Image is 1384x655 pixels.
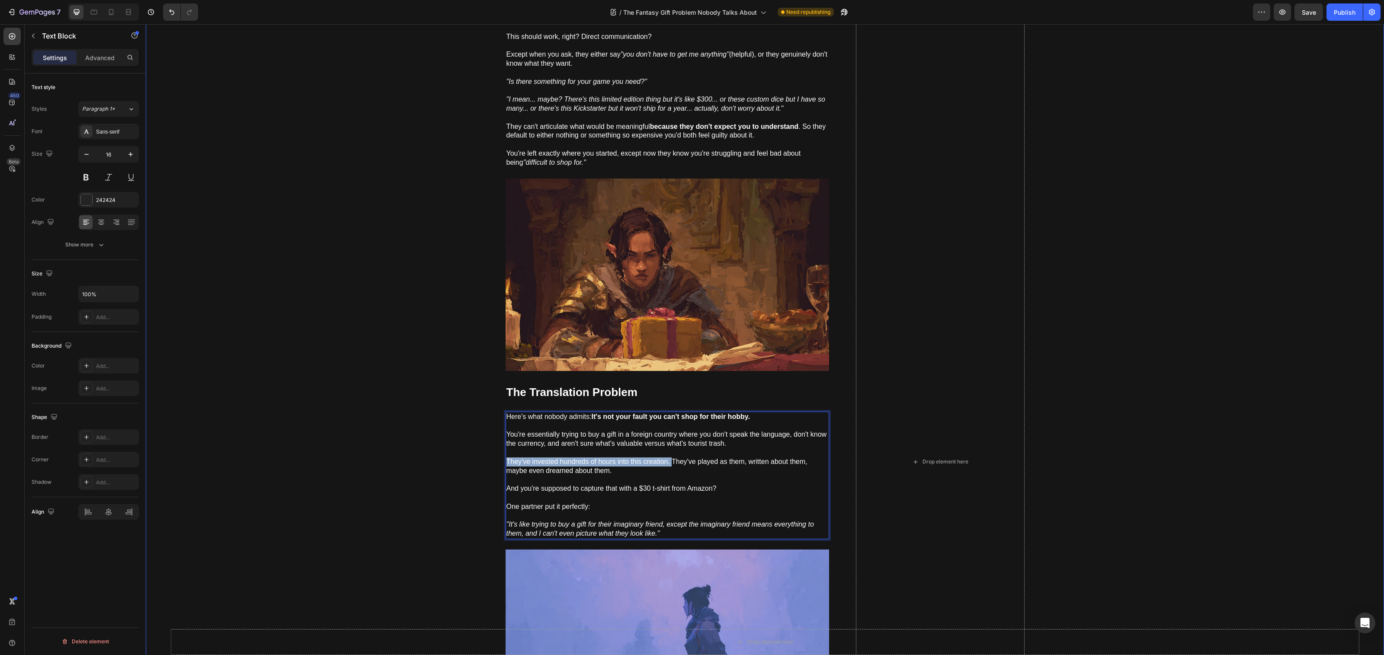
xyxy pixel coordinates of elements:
div: Background [32,340,74,352]
i: "difficult to shop for." [378,134,440,142]
div: Size [32,148,54,160]
button: Publish [1326,3,1363,21]
img: gempages_573182432874857697-4b746e8f-cf6e-40a4-b0a3-2cffd05121e8.webp [360,154,683,347]
span: Except when you ask, they either say (helpful), or they genuinely don't know what they want. [361,26,682,43]
div: Font [32,128,42,135]
p: Text Block [42,31,115,41]
p: Advanced [85,53,115,62]
button: Show more [32,237,139,252]
span: The Fantasy Gift Problem Nobody Talks About [623,8,757,17]
div: Rich Text Editor. Editing area: main [360,387,683,515]
iframe: Design area [146,24,1384,655]
div: Size [32,268,54,280]
i: "It's like trying to buy a gift for their imaginary friend, except the imaginary friend means eve... [361,496,668,513]
div: Padding [32,313,51,321]
div: Corner [32,456,49,463]
div: Width [32,290,46,298]
div: Styles [32,105,47,113]
strong: It's not your fault you can't shop for their hobby. [445,389,604,396]
span: You're left exactly where you started, except now they know you're struggling and feel bad about ... [361,125,655,142]
span: This should work, right? Direct communication? [361,9,506,16]
p: 7 [57,7,61,17]
button: Save [1294,3,1323,21]
span: / [619,8,622,17]
div: Add... [96,456,137,464]
span: Save [1302,9,1316,16]
span: And you're supposed to capture that with a $30 t-shirt from Amazon? [361,460,571,468]
span: You're essentially trying to buy a gift in a foreign country where you don't speak the language, ... [361,406,681,423]
div: Open Intercom Messenger [1355,613,1375,633]
div: Add... [96,385,137,393]
div: Drop element here [602,614,647,621]
i: "I mean... maybe? There's this limited edition thing but it's like $300... or these custom dice b... [361,71,680,88]
div: Align [32,217,56,228]
div: Shape [32,412,59,423]
div: Color [32,362,45,370]
button: 7 [3,3,64,21]
i: "you don't have to get me anything" [475,26,583,34]
div: Sans-serif [96,128,137,136]
p: Settings [43,53,67,62]
button: Delete element [32,635,139,649]
i: "Is there something for your game you need?" [361,54,501,61]
button: Paragraph 1* [78,101,139,117]
div: Add... [96,362,137,370]
div: Undo/Redo [163,3,198,21]
div: Align [32,506,56,518]
div: Publish [1334,8,1355,17]
span: They can't articulate what would be meaningful . So they default to either nothing or something s... [361,99,680,115]
strong: The Translation Problem [361,361,492,374]
span: Paragraph 1* [82,105,115,113]
div: Shadow [32,478,51,486]
strong: because they don't expect you to understand [504,99,653,106]
div: Text style [32,83,55,91]
div: 450 [8,92,21,99]
div: Add... [96,434,137,441]
div: Color [32,196,45,204]
span: " [361,71,680,88]
div: Drop element here [777,434,823,441]
div: Delete element [61,636,109,647]
span: They've invested hundreds of hours into this creation. They've played as them, written about them... [361,434,662,450]
div: Rich Text Editor. Editing area: main [360,7,683,144]
span: One partner put it perfectly: [361,479,445,486]
span: Need republishing [786,8,830,16]
div: Border [32,433,48,441]
div: Beta [6,158,21,165]
div: Add... [96,313,137,321]
div: 242424 [96,196,137,204]
div: Add... [96,479,137,486]
span: Here's what nobody admits: [361,389,604,396]
div: Show more [65,240,106,249]
input: Auto [79,286,138,302]
div: Image [32,384,47,392]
